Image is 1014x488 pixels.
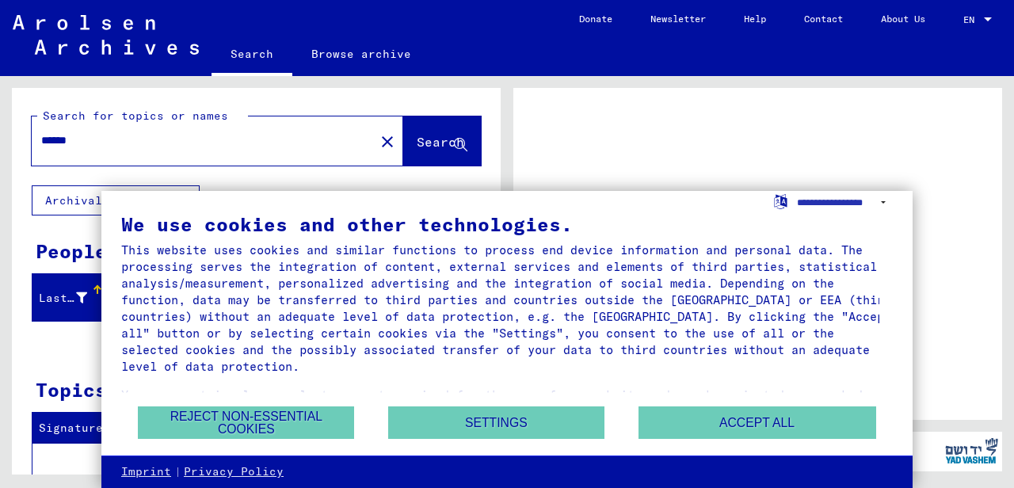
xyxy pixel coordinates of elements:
[13,15,199,55] img: Arolsen_neg.svg
[963,14,981,25] span: EN
[39,416,145,441] div: Signature
[403,116,481,166] button: Search
[43,109,228,123] mat-label: Search for topics or names
[36,376,107,404] div: Topics
[32,276,104,320] mat-header-cell: Last Name
[184,464,284,480] a: Privacy Policy
[39,290,87,307] div: Last Name
[378,132,397,151] mat-icon: close
[388,406,604,439] button: Settings
[32,185,200,215] button: Archival tree units
[372,125,403,157] button: Clear
[121,215,893,234] div: We use cookies and other technologies.
[138,406,354,439] button: Reject non-essential cookies
[39,285,107,311] div: Last Name
[292,35,430,73] a: Browse archive
[639,406,876,439] button: Accept all
[36,237,107,265] div: People
[212,35,292,76] a: Search
[121,242,893,375] div: This website uses cookies and similar functions to process end device information and personal da...
[417,134,464,150] span: Search
[942,431,1001,471] img: yv_logo.png
[121,464,171,480] a: Imprint
[39,420,129,437] div: Signature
